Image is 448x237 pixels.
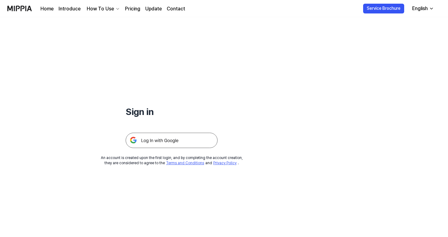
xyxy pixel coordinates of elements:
a: Introduce [59,5,81,13]
div: How To Use [85,5,115,13]
a: Home [40,5,54,13]
button: How To Use [85,5,120,13]
a: Terms and Conditions [166,161,204,165]
button: Service Brochure [363,4,404,13]
a: Privacy Policy [213,161,237,165]
h1: Sign in [126,105,218,118]
a: Pricing [125,5,140,13]
a: Contact [167,5,185,13]
img: 구글 로그인 버튼 [126,133,218,148]
a: Update [145,5,162,13]
div: English [411,5,429,12]
button: English [407,2,438,15]
div: An account is created upon the first login, and by completing the account creation, they are cons... [101,155,243,166]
